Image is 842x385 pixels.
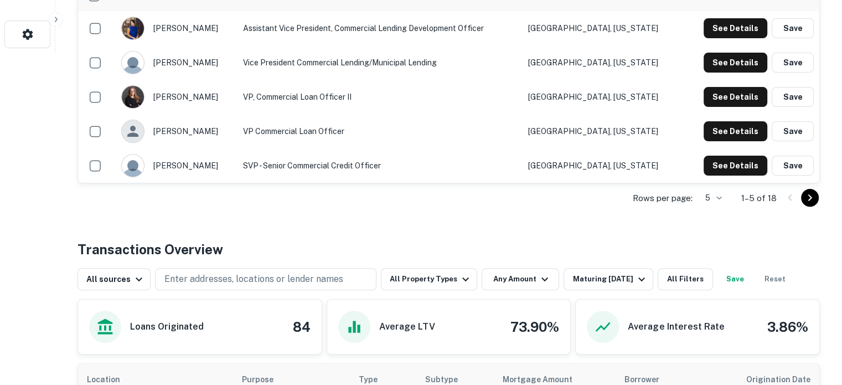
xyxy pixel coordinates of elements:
td: [GEOGRAPHIC_DATA], [US_STATE] [523,11,682,45]
button: Save [772,87,814,107]
iframe: Chat Widget [787,296,842,350]
h6: Loans Originated [130,320,204,333]
button: Save [772,18,814,38]
h4: 84 [293,317,311,337]
div: All sources [86,273,146,286]
div: [PERSON_NAME] [121,85,233,109]
td: [GEOGRAPHIC_DATA], [US_STATE] [523,148,682,183]
div: 5 [697,190,724,206]
td: [GEOGRAPHIC_DATA], [US_STATE] [523,114,682,148]
h6: Average LTV [379,320,435,333]
button: Enter addresses, locations or lender names [155,268,376,290]
td: VP, Commercial Loan Officer II [237,80,523,114]
button: Save your search to get updates of matches that match your search criteria. [717,268,753,290]
button: Any Amount [482,268,559,290]
button: See Details [704,87,767,107]
img: 1624893622391 [122,86,144,108]
button: All Filters [658,268,713,290]
button: See Details [704,156,767,176]
button: See Details [704,53,767,73]
button: All sources [78,268,151,290]
button: Reset [757,268,793,290]
td: Assistant Vice President, Commercial Lending Development Officer [237,11,523,45]
button: Save [772,156,814,176]
img: 1713369034660 [122,17,144,39]
button: See Details [704,121,767,141]
div: [PERSON_NAME] [121,51,233,74]
img: 9c8pery4andzj6ohjkjp54ma2 [122,155,144,177]
img: 9c8pery4andzj6ohjkjp54ma2 [122,52,144,74]
button: All Property Types [381,268,477,290]
p: Enter addresses, locations or lender names [164,273,343,286]
div: [PERSON_NAME] [121,17,233,40]
button: Maturing [DATE] [564,268,653,290]
td: [GEOGRAPHIC_DATA], [US_STATE] [523,80,682,114]
button: Save [772,121,814,141]
td: [GEOGRAPHIC_DATA], [US_STATE] [523,45,682,80]
h4: Transactions Overview [78,239,223,259]
p: Rows per page: [633,192,693,205]
h6: Average Interest Rate [628,320,724,333]
button: Save [772,53,814,73]
div: [PERSON_NAME] [121,154,233,177]
div: Maturing [DATE] [572,273,648,286]
td: SVP - Senior Commercial Credit officer [237,148,523,183]
p: 1–5 of 18 [741,192,777,205]
div: [PERSON_NAME] [121,120,233,143]
td: VP Commercial Loan Officer [237,114,523,148]
button: See Details [704,18,767,38]
h4: 73.90% [510,317,559,337]
h4: 3.86% [767,317,808,337]
td: Vice President Commercial Lending/Municipal Lending [237,45,523,80]
button: Go to next page [801,189,819,207]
